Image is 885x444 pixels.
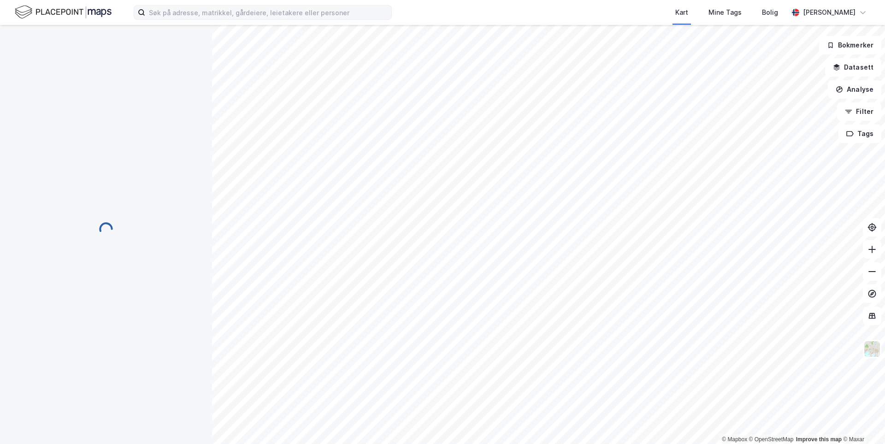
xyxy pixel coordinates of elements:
[828,80,881,99] button: Analyse
[839,400,885,444] iframe: Chat Widget
[675,7,688,18] div: Kart
[762,7,778,18] div: Bolig
[839,400,885,444] div: Kontrollprogram for chat
[749,436,794,443] a: OpenStreetMap
[825,58,881,77] button: Datasett
[145,6,391,19] input: Søk på adresse, matrikkel, gårdeiere, leietakere eller personer
[796,436,842,443] a: Improve this map
[803,7,855,18] div: [PERSON_NAME]
[99,222,113,237] img: spinner.a6d8c91a73a9ac5275cf975e30b51cfb.svg
[722,436,747,443] a: Mapbox
[863,340,881,358] img: Z
[837,102,881,121] button: Filter
[708,7,742,18] div: Mine Tags
[819,36,881,54] button: Bokmerker
[838,124,881,143] button: Tags
[15,4,112,20] img: logo.f888ab2527a4732fd821a326f86c7f29.svg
